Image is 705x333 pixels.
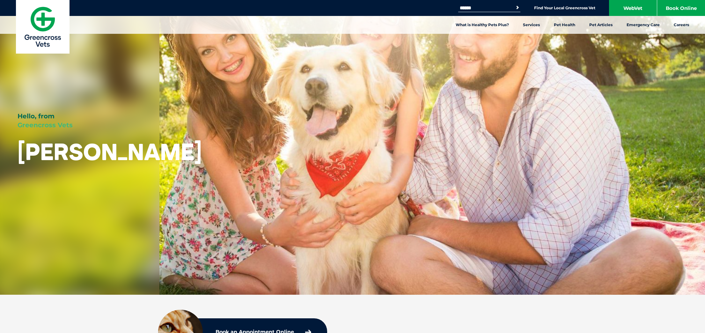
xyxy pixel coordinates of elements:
[18,139,202,164] h1: [PERSON_NAME]
[514,4,521,11] button: Search
[534,5,595,11] a: Find Your Local Greencross Vet
[547,16,582,34] a: Pet Health
[620,16,667,34] a: Emergency Care
[449,16,516,34] a: What is Healthy Pets Plus?
[18,112,55,120] span: Hello, from
[667,16,696,34] a: Careers
[582,16,620,34] a: Pet Articles
[516,16,547,34] a: Services
[18,121,73,129] span: Greencross Vets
